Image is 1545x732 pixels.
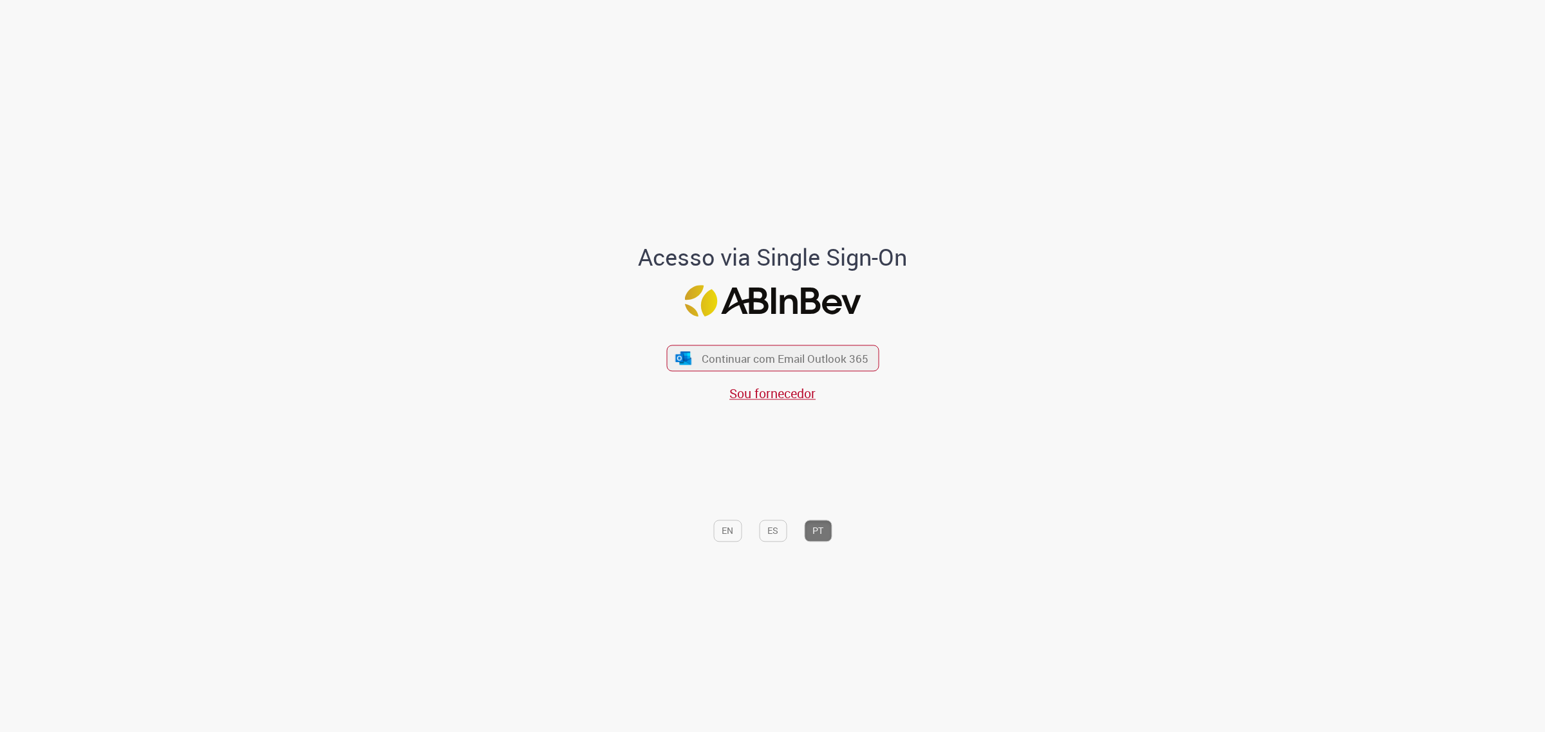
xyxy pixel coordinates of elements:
[804,520,832,542] button: PT
[729,385,816,403] a: Sou fornecedor
[759,520,787,542] button: ES
[702,351,868,366] span: Continuar com Email Outlook 365
[713,520,742,542] button: EN
[594,244,951,270] h1: Acesso via Single Sign-On
[684,286,861,317] img: Logo ABInBev
[666,345,879,372] button: ícone Azure/Microsoft 360 Continuar com Email Outlook 365
[675,351,693,365] img: ícone Azure/Microsoft 360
